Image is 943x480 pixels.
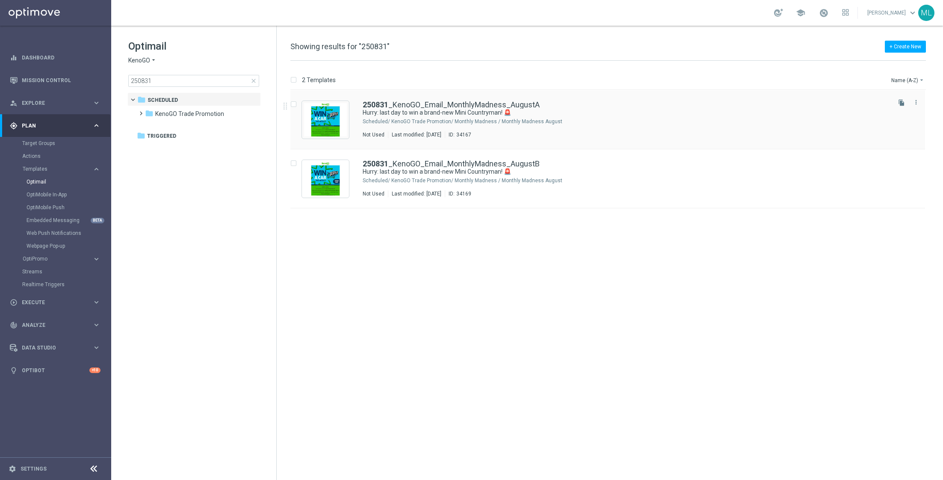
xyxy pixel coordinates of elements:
i: keyboard_arrow_right [92,99,101,107]
button: Name (A-Z)arrow_drop_down [890,75,926,85]
span: Execute [22,300,92,305]
div: Press SPACE to select this row. [282,90,941,149]
div: Scheduled/ [363,118,390,125]
a: Embedded Messaging [27,217,89,224]
div: 34167 [456,131,471,138]
button: + Create New [885,41,926,53]
i: keyboard_arrow_right [92,298,101,306]
a: Optibot [22,359,89,382]
a: Hurry: last day to win a brand-new Mini Countryman! 🚨 [363,109,869,117]
div: person_search Explore keyboard_arrow_right [9,100,101,107]
div: ID: [445,190,471,197]
div: Execute [10,299,92,306]
div: Plan [10,122,92,130]
span: Data Studio [22,345,92,350]
div: Templates [23,166,92,172]
div: BETA [91,218,104,223]
span: KenoGO [128,56,150,65]
div: Web Push Notifications [27,227,110,240]
i: more_vert [913,99,919,106]
a: Realtime Triggers [22,281,89,288]
div: Webpage Pop-up [27,240,110,252]
button: gps_fixed Plan keyboard_arrow_right [9,122,101,129]
div: Last modified: [DATE] [388,190,445,197]
button: Data Studio keyboard_arrow_right [9,344,101,351]
a: Streams [22,268,89,275]
i: arrow_drop_down [918,77,925,83]
div: Press SPACE to select this row. [282,149,941,208]
div: Templates keyboard_arrow_right [22,166,101,172]
div: Dashboard [10,46,101,69]
b: 250831 [363,100,388,109]
div: Realtime Triggers [22,278,110,291]
div: +10 [89,367,101,373]
i: lightbulb [10,367,18,374]
div: Hurry: last day to win a brand-new Mini Countryman! 🚨 [363,109,889,117]
i: track_changes [10,321,18,329]
div: Last modified: [DATE] [388,131,445,138]
button: OptiPromo keyboard_arrow_right [22,255,101,262]
div: track_changes Analyze keyboard_arrow_right [9,322,101,329]
a: Dashboard [22,46,101,69]
h1: Optimail [128,39,259,53]
img: 34169.jpeg [304,162,347,196]
div: OptiMobile In-App [27,188,110,201]
div: Explore [10,99,92,107]
span: Triggered [147,132,176,140]
div: OptiPromo [23,256,92,261]
span: keyboard_arrow_down [908,8,917,18]
a: 250831_KenoGO_Email_MonthlyMadness_AugustA [363,101,540,109]
a: OptiMobile Push [27,204,89,211]
p: 2 Templates [302,76,336,84]
button: more_vert [912,97,920,107]
div: ID: [445,131,471,138]
div: OptiPromo [22,252,110,265]
div: Analyze [10,321,92,329]
i: gps_fixed [10,122,18,130]
span: OptiPromo [23,256,84,261]
div: Streams [22,265,110,278]
div: OptiMobile Push [27,201,110,214]
i: keyboard_arrow_right [92,344,101,352]
a: Actions [22,153,89,160]
span: school [796,8,805,18]
div: Scheduled/KenoGO Trade Promotion/Monthly Madness /Monthly Madness August [391,118,889,125]
button: Mission Control [9,77,101,84]
span: Analyze [22,323,92,328]
a: Target Groups [22,140,89,147]
i: play_circle_outline [10,299,18,306]
div: Optibot [10,359,101,382]
div: ML [918,5,934,21]
a: Optimail [27,178,89,185]
span: Plan [22,123,92,128]
a: 250831_KenoGO_Email_MonthlyMadness_AugustB [363,160,540,168]
div: Not Used [363,131,384,138]
i: equalizer [10,54,18,62]
div: Optimail [27,175,110,188]
input: Search Template [128,75,259,87]
i: folder [137,131,145,140]
div: Mission Control [10,69,101,92]
img: 34167.jpeg [304,103,347,136]
div: Templates [22,163,110,252]
button: KenoGO arrow_drop_down [128,56,157,65]
button: equalizer Dashboard [9,54,101,61]
span: KenoGO Trade Promotion [155,110,224,118]
a: Mission Control [22,69,101,92]
b: 250831 [363,159,388,168]
i: folder [145,109,154,118]
span: Templates [23,166,84,172]
div: Data Studio [10,344,92,352]
button: lightbulb Optibot +10 [9,367,101,374]
div: 34169 [456,190,471,197]
i: keyboard_arrow_right [92,121,101,130]
a: Web Push Notifications [27,230,89,237]
div: play_circle_outline Execute keyboard_arrow_right [9,299,101,306]
i: settings [9,465,16,473]
div: Not Used [363,190,384,197]
a: Webpage Pop-up [27,243,89,249]
i: keyboard_arrow_right [92,165,101,173]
